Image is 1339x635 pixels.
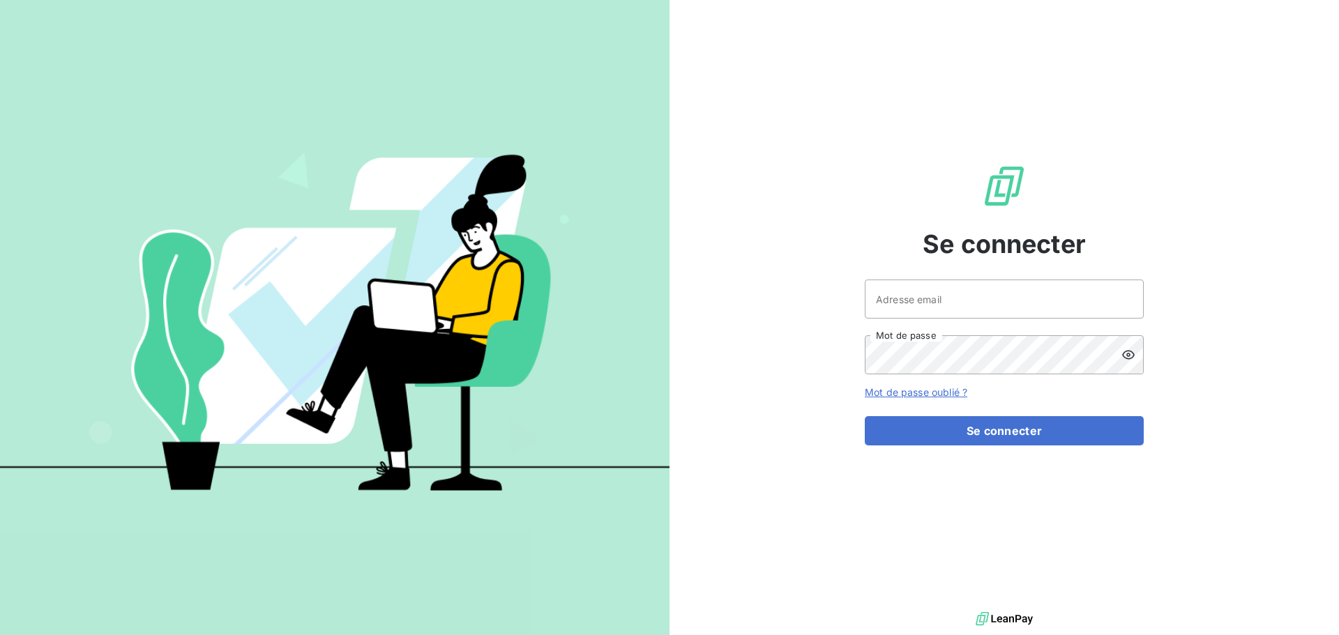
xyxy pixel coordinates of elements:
span: Se connecter [923,225,1086,263]
img: logo [976,609,1033,629]
a: Mot de passe oublié ? [865,386,967,398]
img: Logo LeanPay [982,164,1027,208]
input: placeholder [865,280,1144,319]
button: Se connecter [865,416,1144,445]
